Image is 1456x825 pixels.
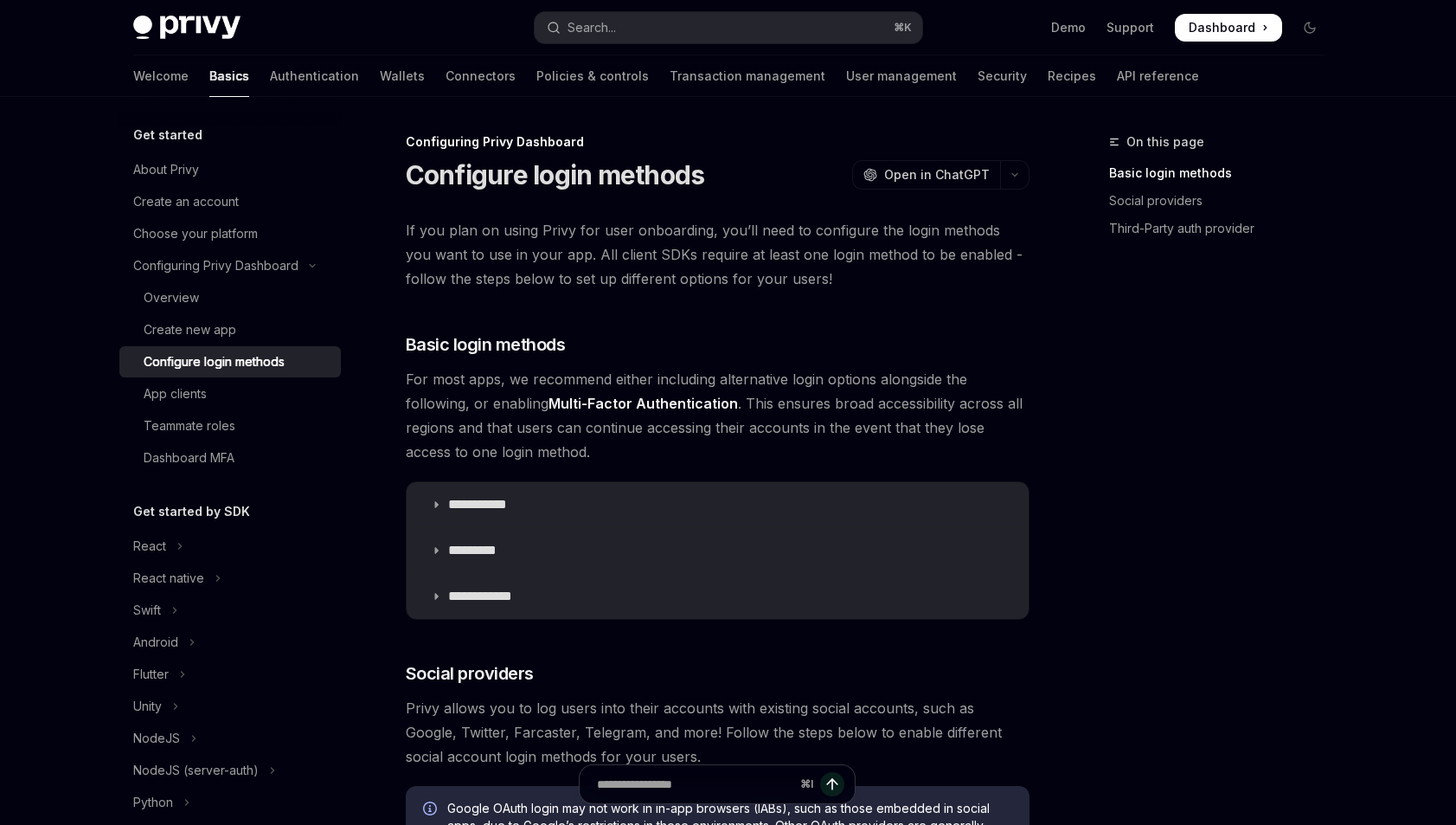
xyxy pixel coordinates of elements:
button: Toggle Unity section [119,691,341,722]
a: Dashboard [1175,14,1282,42]
a: Policies & controls [536,55,649,97]
h5: Get started by SDK [133,501,250,522]
a: Third-Party auth provider [1109,215,1337,242]
h1: Configure login methods [406,159,705,190]
button: Open search [535,12,922,43]
button: Toggle Flutter section [119,659,341,690]
a: API reference [1117,55,1199,97]
div: Unity [133,696,162,717]
button: Toggle React native section [119,563,341,594]
a: Connectors [446,55,516,97]
div: Overview [144,287,199,308]
div: Choose your platform [133,223,258,244]
span: On this page [1126,132,1204,152]
a: Welcome [133,55,189,97]
button: Toggle React section [119,531,341,562]
a: Configure login methods [119,346,341,377]
a: Authentication [270,55,359,97]
div: NodeJS (server-auth) [133,760,259,781]
button: Toggle NodeJS section [119,723,341,754]
span: If you plan on using Privy for user onboarding, you’ll need to configure the login methods you wa... [406,218,1029,291]
span: For most apps, we recommend either including alternative login options alongside the following, o... [406,367,1029,464]
span: Privy allows you to log users into their accounts with existing social accounts, such as Google, ... [406,696,1029,769]
a: Demo [1051,19,1086,36]
a: Multi-Factor Authentication [548,395,738,413]
div: React [133,536,166,557]
div: Create new app [144,319,236,340]
a: Wallets [380,55,425,97]
a: Support [1106,19,1154,36]
img: dark logo [133,16,241,40]
div: React native [133,568,204,589]
a: User management [846,55,957,97]
a: Security [978,55,1027,97]
div: Swift [133,600,161,621]
span: Social providers [406,661,534,686]
div: Search... [568,17,616,38]
a: Teammate roles [119,410,341,442]
div: Configure login methods [144,351,285,372]
button: Toggle Android section [119,627,341,658]
span: Dashboard [1189,19,1255,36]
div: Android [133,632,178,653]
a: Choose your platform [119,218,341,249]
button: Toggle Configuring Privy Dashboard section [119,250,341,281]
div: App clients [144,383,207,404]
button: Toggle Python section [119,787,341,818]
a: Create an account [119,186,341,217]
button: Open in ChatGPT [852,160,1000,190]
button: Toggle dark mode [1296,14,1324,42]
button: Toggle Swift section [119,595,341,626]
span: Basic login methods [406,332,566,357]
a: Transaction management [670,55,825,97]
div: About Privy [133,159,199,180]
a: App clients [119,378,341,409]
div: Python [133,792,173,813]
div: Dashboard MFA [144,448,234,468]
a: Dashboard MFA [119,442,341,474]
span: Open in ChatGPT [884,166,990,184]
div: Teammate roles [144,416,235,436]
div: Flutter [133,664,169,685]
a: Basics [209,55,249,97]
div: Configuring Privy Dashboard [133,255,298,276]
a: About Privy [119,154,341,185]
input: Ask a question... [597,765,793,803]
div: NodeJS [133,728,180,749]
a: Social providers [1109,187,1337,215]
span: ⌘ K [894,21,912,35]
div: Create an account [133,191,239,212]
a: Create new app [119,314,341,345]
button: Toggle NodeJS (server-auth) section [119,755,341,786]
a: Overview [119,282,341,313]
a: Recipes [1048,55,1096,97]
a: Basic login methods [1109,159,1337,187]
button: Send message [820,772,844,796]
h5: Get started [133,125,202,145]
div: Configuring Privy Dashboard [406,133,1029,151]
